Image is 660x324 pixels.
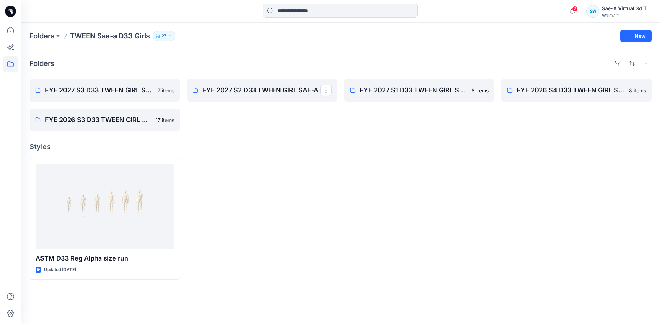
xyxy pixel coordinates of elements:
p: FYE 2027 S1 D33 TWEEN GIRL SAE-A [360,85,468,95]
p: FYE 2027 S3 D33 TWEEN GIRL SAE-A [45,85,153,95]
span: 2 [572,6,578,12]
p: Updated [DATE] [44,266,76,274]
a: FYE 2026 S3 D33 TWEEN GIRL Sae-A17 items [30,109,180,131]
p: 8 items [629,87,646,94]
a: FYE 2026 S4 D33 TWEEN GIRL Sae-A8 items [501,79,652,102]
div: Sae-A Virtual 3d Team [602,4,651,13]
p: 7 items [158,87,174,94]
h4: Styles [30,142,652,151]
p: FYE 2027 S2 D33 TWEEN GIRL SAE-A [202,85,320,95]
a: ASTM D33 Reg Alpha size run [36,164,174,249]
button: 27 [153,31,175,41]
p: 17 items [156,116,174,124]
a: FYE 2027 S1 D33 TWEEN GIRL SAE-A8 items [344,79,495,102]
button: New [620,30,652,42]
a: Folders [30,31,55,41]
p: TWEEN Sae-a D33 Girls [70,31,150,41]
a: FYE 2027 S3 D33 TWEEN GIRL SAE-A7 items [30,79,180,102]
a: FYE 2027 S2 D33 TWEEN GIRL SAE-A [187,79,337,102]
p: FYE 2026 S3 D33 TWEEN GIRL Sae-A [45,115,151,125]
h4: Folders [30,59,55,68]
p: 27 [162,32,166,40]
div: Walmart [602,13,651,18]
p: ASTM D33 Reg Alpha size run [36,253,174,263]
p: 8 items [472,87,489,94]
div: SA [586,5,599,18]
p: FYE 2026 S4 D33 TWEEN GIRL Sae-A [517,85,625,95]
